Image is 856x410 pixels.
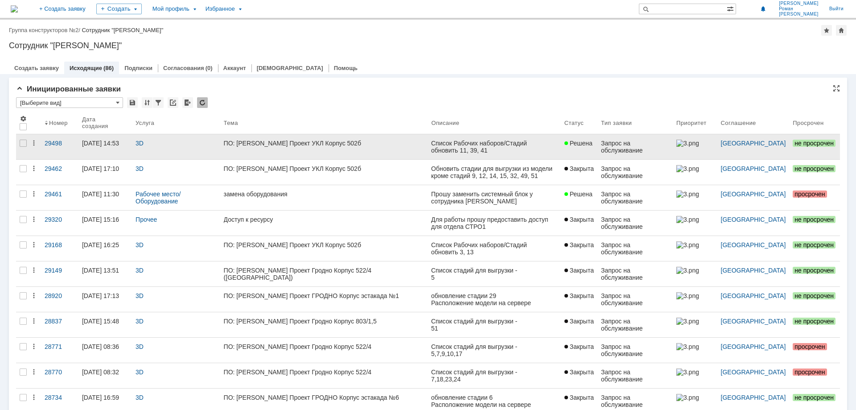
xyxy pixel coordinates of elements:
[673,134,717,159] a: 3.png
[220,287,428,312] a: ПО: [PERSON_NAME] Проект ГРОДНО Корпус эстакада №1
[561,287,597,312] a: Закрыта
[793,318,835,325] span: не просрочен
[41,312,78,337] a: 28837
[601,120,632,126] div: Тип заявки
[224,267,424,281] div: ПО: [PERSON_NAME] Проект Гродно Корпус 522/4 ([GEOGRAPHIC_DATA])
[721,191,786,198] a: [GEOGRAPHIC_DATA]
[779,12,819,17] span: [PERSON_NAME]
[564,292,594,299] span: Закрыта
[779,6,819,12] span: Роман
[601,318,669,332] div: Запрос на обслуживание
[20,115,27,122] span: Настройки
[136,120,154,126] div: Услуга
[82,216,119,223] div: [DATE] 15:16
[564,267,594,274] span: Закрыта
[16,85,121,93] span: Инициированные заявки
[721,216,786,223] a: [GEOGRAPHIC_DATA]
[564,165,594,172] span: Закрыта
[597,312,673,337] a: Запрос на обслуживание
[833,85,840,92] div: На всю страницу
[561,211,597,236] a: Закрыта
[220,261,428,286] a: ПО: [PERSON_NAME] Проект Гродно Корпус 522/4 ([GEOGRAPHIC_DATA])
[721,267,786,274] a: [GEOGRAPHIC_DATA]
[721,165,786,172] a: [GEOGRAPHIC_DATA]
[789,160,840,185] a: не просрочен
[673,160,717,185] a: 3.png
[793,369,827,376] span: просрочен
[789,211,840,236] a: не просрочен
[673,261,717,286] a: 3.png
[2,29,9,36] img: download
[220,134,428,159] a: ПО: [PERSON_NAME] Проект УКЛ Корпус 502б
[836,25,847,36] div: Сделать домашней страницей
[597,211,673,236] a: Запрос на обслуживание
[721,394,786,401] a: [GEOGRAPHIC_DATA]
[153,97,164,108] div: Фильтрация...
[717,112,790,134] th: Соглашение
[793,120,823,126] div: Просрочен
[45,292,75,299] div: 28920
[220,312,428,337] a: ПО: [PERSON_NAME] Проект Гродно Корпус 803/1,5
[30,343,37,350] div: Действия
[597,363,673,388] a: Запрос на обслуживание
[136,165,144,172] a: 3D
[789,185,840,210] a: просрочен
[676,120,707,126] div: Приоритет
[197,97,208,108] div: Обновлять список
[673,112,717,134] th: Приоритет
[30,216,37,223] div: Действия
[334,65,358,71] a: Помощь
[78,185,132,210] a: [DATE] 11:30
[601,343,669,357] div: Запрос на обслуживание
[45,318,75,325] div: 28837
[673,287,717,312] a: 3.png
[597,338,673,363] a: Запрос на обслуживание
[789,338,840,363] a: просрочен
[9,27,78,33] a: Группа конструкторов №2
[103,65,114,71] div: (86)
[136,216,157,223] a: Прочее
[96,4,142,14] div: Создать
[30,191,37,198] div: Действия
[673,312,717,337] a: 3.png
[721,369,786,376] a: [GEOGRAPHIC_DATA]
[220,211,428,236] a: Доступ к ресурсу
[82,343,119,350] div: [DATE] 08:36
[793,191,827,198] span: просрочен
[136,318,144,325] a: 3D
[136,267,144,274] a: 3D
[41,363,78,388] a: 28770
[597,261,673,286] a: Запрос на обслуживание
[127,97,138,108] div: Сохранить вид
[793,292,835,299] span: не просрочен
[224,140,424,147] div: ПО: [PERSON_NAME] Проект УКЛ Корпус 502б
[136,292,144,299] a: 3D
[676,241,699,248] img: 3.png
[220,236,428,261] a: ПО: [PERSON_NAME] Проект УКЛ Корпус 502б
[601,394,669,408] div: Запрос на обслуживание
[564,318,594,325] span: Закрыта
[601,241,669,256] div: Запрос на обслуживание
[41,160,78,185] a: 29462
[78,112,132,134] th: Дата создания
[45,394,75,401] div: 28734
[676,191,699,198] img: 3.png
[721,292,786,299] a: [GEOGRAPHIC_DATA]
[124,65,152,71] a: Подписки
[78,287,132,312] a: [DATE] 17:13
[793,267,835,274] span: не просрочен
[676,267,699,274] img: 3.png
[789,363,840,388] a: просрочен
[564,369,594,376] span: Закрыта
[82,394,119,401] div: [DATE] 16:59
[30,318,37,325] div: Действия
[41,185,78,210] a: 29461
[30,369,37,376] div: Действия
[431,120,459,126] div: Описание
[561,236,597,261] a: Закрыта
[789,287,840,312] a: не просрочен
[561,363,597,388] a: Закрыта
[82,369,119,376] div: [DATE] 08:32
[163,65,204,71] a: Согласования
[132,112,220,134] th: Услуга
